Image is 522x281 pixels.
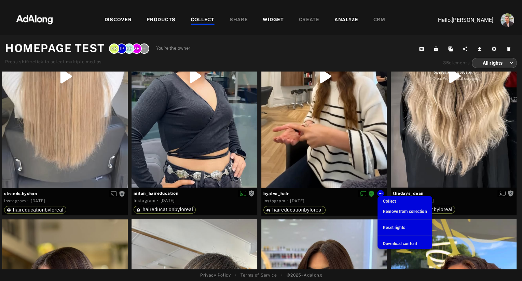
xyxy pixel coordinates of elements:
[383,199,396,204] span: Collect
[488,248,522,281] iframe: Chat Widget
[383,209,427,214] span: Remove from collection
[383,241,417,246] span: Download content
[383,225,405,230] span: Reset rights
